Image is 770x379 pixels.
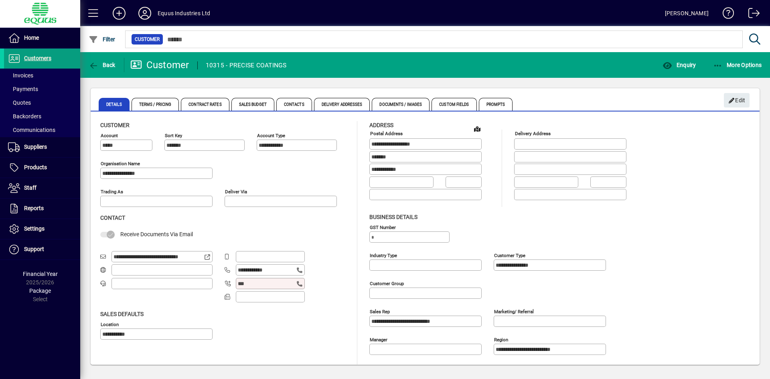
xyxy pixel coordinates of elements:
span: Communications [8,127,55,133]
mat-label: Customer type [494,252,525,258]
span: Contract Rates [181,98,229,111]
span: Support [24,246,44,252]
button: Add [106,6,132,20]
mat-label: GST Number [370,224,396,230]
span: Address [369,122,393,128]
span: Terms / Pricing [132,98,179,111]
app-page-header-button: Back [80,58,124,72]
a: Communications [4,123,80,137]
div: Equus Industries Ltd [158,7,211,20]
a: Quotes [4,96,80,109]
span: Payments [8,86,38,92]
span: Custom Fields [432,98,476,111]
a: Products [4,158,80,178]
span: Reports [24,205,44,211]
mat-label: Manager [370,336,387,342]
span: Details [99,98,130,111]
a: Suppliers [4,137,80,157]
a: View on map [471,122,484,135]
button: Profile [132,6,158,20]
mat-label: Account [101,133,118,138]
span: Edit [728,94,746,107]
mat-label: Trading as [101,189,123,195]
a: Reports [4,199,80,219]
span: Backorders [8,113,41,120]
span: Customer [135,35,160,43]
span: Quotes [8,99,31,106]
a: Home [4,28,80,48]
button: More Options [711,58,764,72]
mat-label: Marketing/ Referral [494,308,534,314]
a: Payments [4,82,80,96]
span: Suppliers [24,144,47,150]
mat-label: Deliver via [225,189,247,195]
button: Filter [87,32,118,47]
span: Receive Documents Via Email [120,231,193,237]
mat-label: Customer group [370,280,404,286]
mat-label: Industry type [370,252,397,258]
span: Products [24,164,47,170]
div: Customer [130,59,189,71]
mat-label: Sort key [165,133,182,138]
a: Settings [4,219,80,239]
div: [PERSON_NAME] [665,7,709,20]
span: Prompts [479,98,513,111]
button: Enquiry [661,58,698,72]
span: Enquiry [663,62,696,68]
div: 10315 - PRECISE COATINGS [206,59,287,72]
span: Staff [24,184,36,191]
span: Contacts [276,98,312,111]
button: Edit [724,93,750,107]
span: Sales defaults [100,311,144,317]
mat-label: Account Type [257,133,285,138]
span: Invoices [8,72,33,79]
a: Support [4,239,80,259]
a: Knowledge Base [717,2,734,28]
span: More Options [713,62,762,68]
a: Backorders [4,109,80,123]
span: Customers [24,55,51,61]
a: Staff [4,178,80,198]
button: Back [87,58,118,72]
span: Home [24,34,39,41]
a: Invoices [4,69,80,82]
span: Contact [100,215,125,221]
mat-label: Location [101,321,119,327]
span: Back [89,62,115,68]
span: Package [29,288,51,294]
mat-label: Region [494,336,508,342]
mat-label: Organisation name [101,161,140,166]
span: Sales Budget [231,98,274,111]
span: Documents / Images [372,98,430,111]
span: Business details [369,214,417,220]
mat-label: Sales rep [370,308,390,314]
span: Customer [100,122,130,128]
span: Delivery Addresses [314,98,370,111]
span: Settings [24,225,45,232]
span: Filter [89,36,115,43]
span: Financial Year [23,271,58,277]
a: Logout [742,2,760,28]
